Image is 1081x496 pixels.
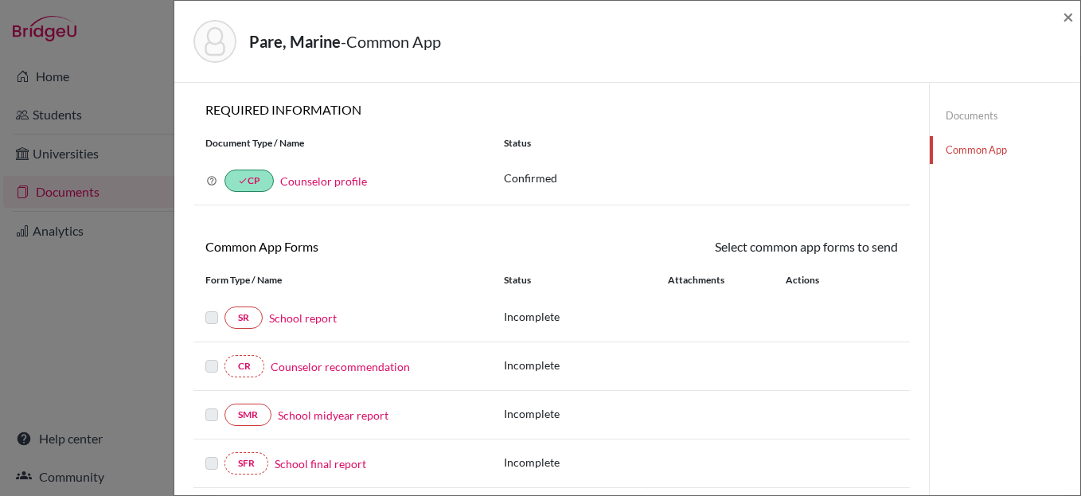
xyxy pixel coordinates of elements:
[1063,7,1074,26] button: Close
[668,273,767,287] div: Attachments
[504,454,668,471] p: Incomplete
[492,136,910,150] div: Status
[930,102,1080,130] a: Documents
[1063,5,1074,28] span: ×
[224,170,274,192] a: doneCP
[504,170,898,186] p: Confirmed
[193,136,492,150] div: Document Type / Name
[341,32,441,51] span: - Common App
[504,273,668,287] div: Status
[767,273,865,287] div: Actions
[269,310,337,326] a: School report
[193,273,492,287] div: Form Type / Name
[504,308,668,325] p: Incomplete
[193,102,910,117] h6: REQUIRED INFORMATION
[224,404,271,426] a: SMR
[224,452,268,475] a: SFR
[504,405,668,422] p: Incomplete
[278,407,388,424] a: School midyear report
[275,455,366,472] a: School final report
[224,307,263,329] a: SR
[193,239,552,254] h6: Common App Forms
[271,358,410,375] a: Counselor recommendation
[249,32,341,51] strong: Pare, Marine
[280,174,367,188] a: Counselor profile
[504,357,668,373] p: Incomplete
[930,136,1080,164] a: Common App
[552,237,910,256] div: Select common app forms to send
[224,355,264,377] a: CR
[238,176,248,186] i: done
